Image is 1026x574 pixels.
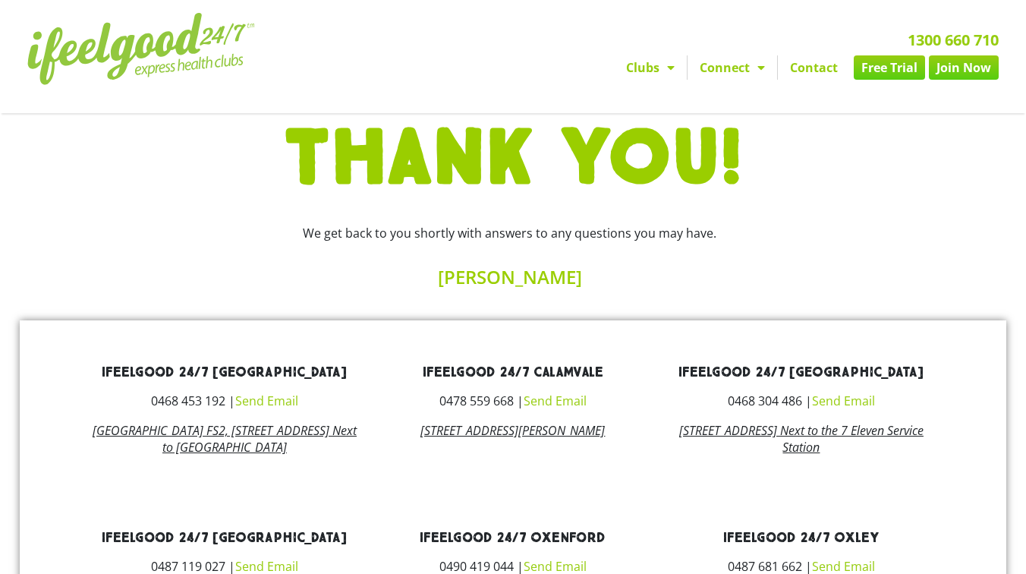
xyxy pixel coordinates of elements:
[235,393,298,409] a: Send Email
[27,121,999,198] h1: THANK YOU!
[373,55,999,80] nav: Menu
[420,422,605,439] a: [STREET_ADDRESS][PERSON_NAME]
[93,422,357,456] a: [GEOGRAPHIC_DATA] FS2, [STREET_ADDRESS] Next to [GEOGRAPHIC_DATA]
[380,395,646,407] h3: 0478 559 668 |
[854,55,925,80] a: Free Trial
[380,560,646,572] h3: 0490 419 044 |
[92,560,357,572] h3: 0487 119 027 |
[420,529,606,547] a: ifeelgood 24/7 Oxenford
[92,395,357,407] h3: 0468 453 192 |
[225,224,795,242] p: We get back to you shortly with answers to any questions you may have.
[812,393,875,409] a: Send Email
[669,395,934,407] h3: 0468 304 486 |
[225,268,795,286] h4: [PERSON_NAME]
[614,55,687,80] a: Clubs
[723,529,879,547] a: ifeelgood 24/7 Oxley
[678,364,924,381] a: ifeelgood 24/7 [GEOGRAPHIC_DATA]
[423,364,603,381] a: ifeelgood 24/7 Calamvale
[929,55,999,80] a: Join Now
[102,529,347,547] a: ifeelgood 24/7 [GEOGRAPHIC_DATA]
[679,422,924,456] a: [STREET_ADDRESS] Next to the 7 Eleven Service Station
[908,30,999,50] a: 1300 660 710
[524,393,587,409] a: Send Email
[102,364,347,381] a: ifeelgood 24/7 [GEOGRAPHIC_DATA]
[778,55,850,80] a: Contact
[669,560,934,572] h3: 0487 681 662 |
[688,55,777,80] a: Connect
